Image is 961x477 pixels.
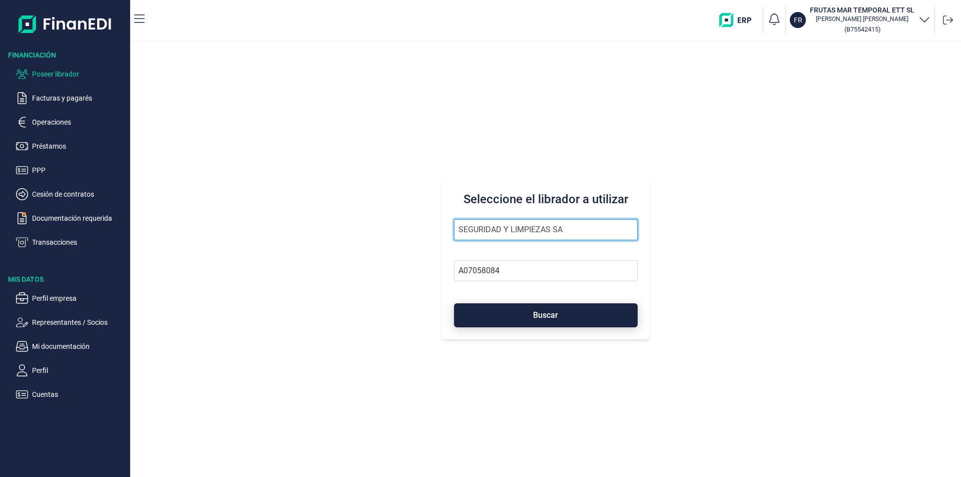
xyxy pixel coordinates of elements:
[32,116,126,128] p: Operaciones
[844,26,880,33] small: Copiar cif
[533,311,558,319] span: Buscar
[16,364,126,376] button: Perfil
[16,188,126,200] button: Cesión de contratos
[32,140,126,152] p: Préstamos
[16,388,126,400] button: Cuentas
[16,140,126,152] button: Préstamos
[32,92,126,104] p: Facturas y pagarés
[16,292,126,304] button: Perfil empresa
[16,340,126,352] button: Mi documentación
[32,188,126,200] p: Cesión de contratos
[810,15,914,23] p: [PERSON_NAME] [PERSON_NAME]
[32,364,126,376] p: Perfil
[719,13,759,27] img: erp
[16,236,126,248] button: Transacciones
[16,164,126,176] button: PPP
[794,15,802,25] p: FR
[454,303,638,327] button: Buscar
[16,116,126,128] button: Operaciones
[32,316,126,328] p: Representantes / Socios
[790,5,930,35] button: FRFRUTAS MAR TEMPORAL ETT SL[PERSON_NAME] [PERSON_NAME](B75542415)
[32,340,126,352] p: Mi documentación
[16,68,126,80] button: Poseer librador
[16,92,126,104] button: Facturas y pagarés
[454,219,638,240] input: Seleccione la razón social
[454,260,638,281] input: Busque por NIF
[32,292,126,304] p: Perfil empresa
[32,236,126,248] p: Transacciones
[16,316,126,328] button: Representantes / Socios
[16,212,126,224] button: Documentación requerida
[32,68,126,80] p: Poseer librador
[32,388,126,400] p: Cuentas
[19,8,112,40] img: Logo de aplicación
[32,212,126,224] p: Documentación requerida
[810,5,914,15] h3: FRUTAS MAR TEMPORAL ETT SL
[32,164,126,176] p: PPP
[454,191,638,207] h3: Seleccione el librador a utilizar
